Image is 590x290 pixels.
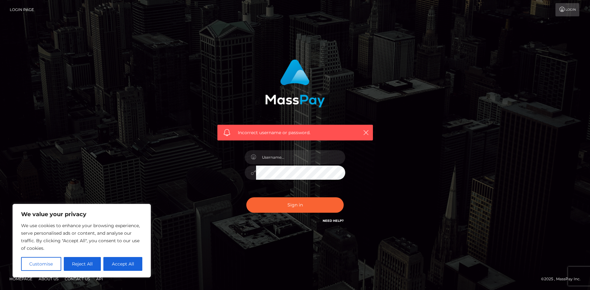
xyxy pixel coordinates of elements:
div: We value your privacy [13,204,151,277]
a: Contact Us [62,274,92,284]
div: © 2025 , MassPay Inc. [541,276,585,282]
a: Login [555,3,579,16]
a: Homepage [7,274,35,284]
input: Username... [256,150,345,164]
a: Login Page [10,3,34,16]
button: Sign in [246,197,344,213]
a: About Us [36,274,61,284]
span: Incorrect username or password. [238,129,352,136]
a: Need Help? [323,219,344,223]
img: MassPay Login [265,59,325,107]
button: Reject All [64,257,101,271]
p: We use cookies to enhance your browsing experience, serve personalised ads or content, and analys... [21,222,142,252]
button: Customise [21,257,61,271]
a: API [94,274,106,284]
p: We value your privacy [21,211,142,218]
button: Accept All [103,257,142,271]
